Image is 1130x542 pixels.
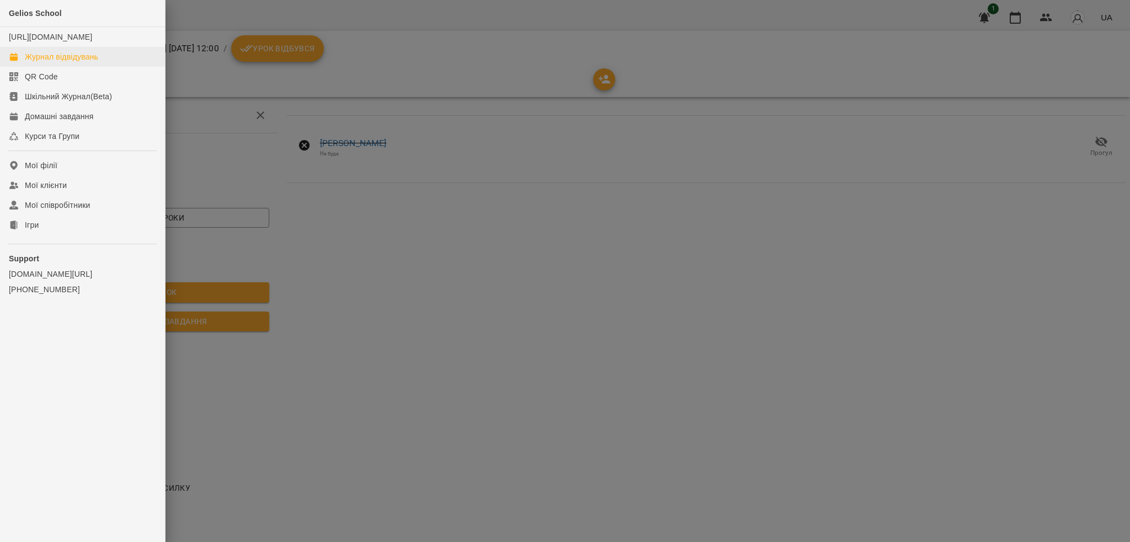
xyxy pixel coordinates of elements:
[9,284,156,295] a: [PHONE_NUMBER]
[9,33,92,41] a: [URL][DOMAIN_NAME]
[25,219,39,230] div: Ігри
[25,111,93,122] div: Домашні завдання
[25,180,67,191] div: Мої клієнти
[9,253,156,264] p: Support
[25,91,112,102] div: Шкільний Журнал(Beta)
[9,9,62,18] span: Gelios School
[25,131,79,142] div: Курси та Групи
[25,51,98,62] div: Журнал відвідувань
[9,269,156,280] a: [DOMAIN_NAME][URL]
[25,160,57,171] div: Мої філії
[25,71,58,82] div: QR Code
[25,200,90,211] div: Мої співробітники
